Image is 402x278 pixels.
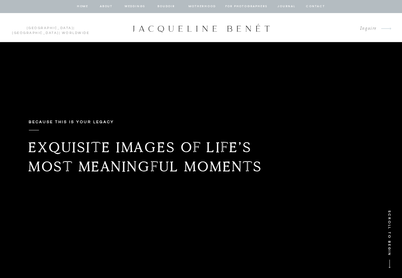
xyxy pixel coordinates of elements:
[12,31,59,35] a: [GEOGRAPHIC_DATA]
[27,26,74,30] a: [GEOGRAPHIC_DATA]
[124,4,146,9] a: Weddings
[9,26,92,30] p: | | Worldwide
[157,4,176,9] a: BOUDOIR
[77,4,89,9] a: home
[276,4,297,9] a: journal
[385,210,393,266] p: SCROLL TO BEGIN
[29,120,114,124] b: Because this is your legacy
[225,4,268,9] a: for photographers
[28,139,262,175] b: Exquisite images of life’s most meaningful moments
[305,4,326,9] a: contact
[355,24,377,33] a: Inquire
[188,4,216,9] a: Motherhood
[99,4,113,9] a: about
